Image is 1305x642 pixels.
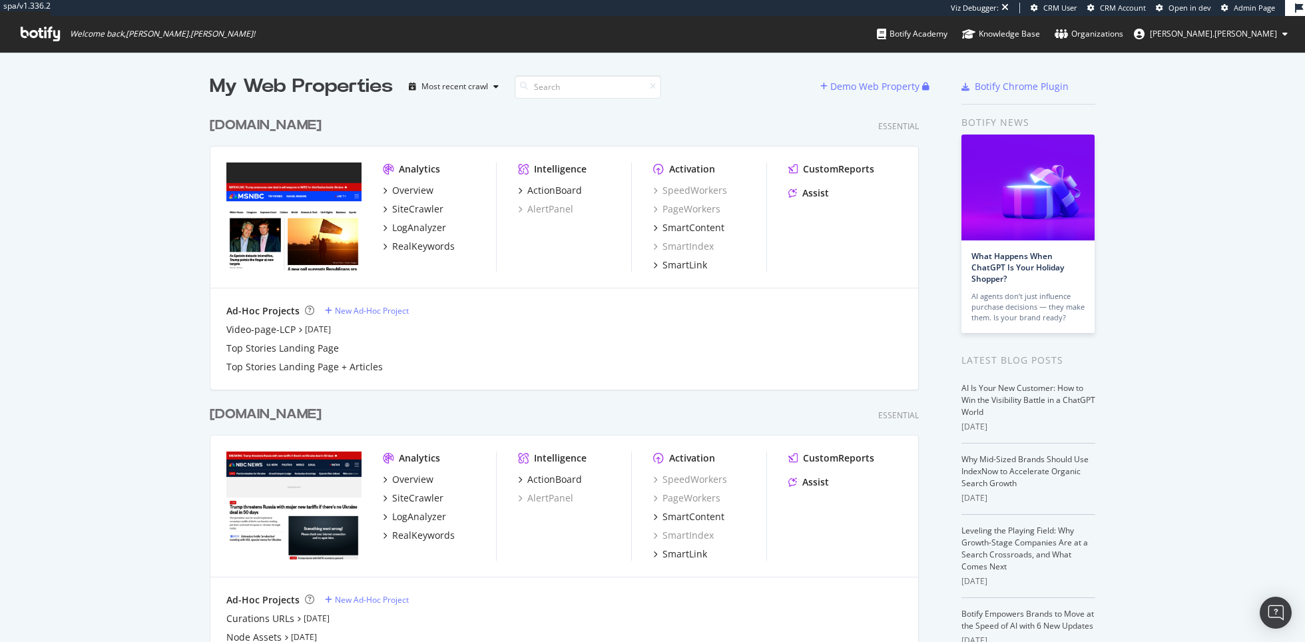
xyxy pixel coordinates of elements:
a: Video-page-LCP [226,323,296,336]
a: Botify Chrome Plugin [961,80,1069,93]
div: Assist [802,186,829,200]
div: PageWorkers [653,202,720,216]
div: Demo Web Property [830,80,919,93]
div: Curations URLs [226,612,294,625]
img: msnbc.com [226,162,362,270]
div: Open Intercom Messenger [1260,597,1292,629]
a: AI Is Your New Customer: How to Win the Visibility Battle in a ChatGPT World [961,382,1095,418]
img: What Happens When ChatGPT Is Your Holiday Shopper? [961,135,1095,240]
div: Botify Academy [877,27,947,41]
a: SmartIndex [653,240,714,253]
div: Activation [669,452,715,465]
div: LogAnalyzer [392,221,446,234]
a: SpeedWorkers [653,473,727,486]
div: Overview [392,473,433,486]
a: SiteCrawler [383,202,443,216]
a: CRM User [1031,3,1077,13]
span: CRM Account [1100,3,1146,13]
a: ActionBoard [518,473,582,486]
a: CustomReports [788,452,874,465]
a: Assist [788,476,829,489]
a: LogAnalyzer [383,221,446,234]
div: Intelligence [534,162,587,176]
a: Top Stories Landing Page [226,342,339,355]
a: Knowledge Base [962,16,1040,52]
button: Most recent crawl [403,76,504,97]
img: nbcnews.com [226,452,362,559]
div: Knowledge Base [962,27,1040,41]
a: Admin Page [1221,3,1275,13]
div: Activation [669,162,715,176]
div: My Web Properties [210,73,393,100]
div: AlertPanel [518,491,573,505]
input: Search [515,75,661,99]
a: CRM Account [1087,3,1146,13]
a: SmartLink [653,258,707,272]
span: CRM User [1043,3,1077,13]
div: [DOMAIN_NAME] [210,116,322,135]
a: SiteCrawler [383,491,443,505]
div: Latest Blog Posts [961,353,1095,368]
div: [DOMAIN_NAME] [210,405,322,424]
div: CustomReports [803,162,874,176]
a: Botify Empowers Brands to Move at the Speed of AI with 6 New Updates [961,608,1094,631]
a: Overview [383,473,433,486]
a: Organizations [1055,16,1123,52]
a: SmartIndex [653,529,714,542]
div: RealKeywords [392,529,455,542]
div: Most recent crawl [421,83,488,91]
div: Organizations [1055,27,1123,41]
div: ActionBoard [527,473,582,486]
div: Botify news [961,115,1095,130]
div: Essential [878,410,919,421]
a: Top Stories Landing Page + Articles [226,360,383,374]
a: Open in dev [1156,3,1211,13]
div: New Ad-Hoc Project [335,594,409,605]
a: SmartContent [653,221,724,234]
div: Overview [392,184,433,197]
div: RealKeywords [392,240,455,253]
a: LogAnalyzer [383,510,446,523]
a: New Ad-Hoc Project [325,594,409,605]
div: Ad-Hoc Projects [226,593,300,607]
a: SmartLink [653,547,707,561]
button: [PERSON_NAME].[PERSON_NAME] [1123,23,1298,45]
a: CustomReports [788,162,874,176]
span: Admin Page [1234,3,1275,13]
div: Botify Chrome Plugin [975,80,1069,93]
a: RealKeywords [383,240,455,253]
a: Why Mid-Sized Brands Should Use IndexNow to Accelerate Organic Search Growth [961,454,1089,489]
span: Welcome back, [PERSON_NAME].[PERSON_NAME] ! [70,29,255,39]
a: Assist [788,186,829,200]
a: New Ad-Hoc Project [325,305,409,316]
a: SpeedWorkers [653,184,727,197]
span: Open in dev [1169,3,1211,13]
div: SmartLink [662,258,707,272]
div: SmartContent [662,510,724,523]
a: Overview [383,184,433,197]
button: Demo Web Property [820,76,922,97]
div: Analytics [399,162,440,176]
div: Viz Debugger: [951,3,999,13]
a: What Happens When ChatGPT Is Your Holiday Shopper? [971,250,1064,284]
span: ryan.flanagan [1150,28,1277,39]
div: [DATE] [961,421,1095,433]
div: Assist [802,476,829,489]
a: [DOMAIN_NAME] [210,116,327,135]
div: SiteCrawler [392,202,443,216]
a: Leveling the Playing Field: Why Growth-Stage Companies Are at a Search Crossroads, and What Comes... [961,525,1088,572]
a: RealKeywords [383,529,455,542]
div: [DATE] [961,492,1095,504]
div: SmartLink [662,547,707,561]
div: Essential [878,121,919,132]
a: AlertPanel [518,202,573,216]
a: PageWorkers [653,491,720,505]
div: [DATE] [961,575,1095,587]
